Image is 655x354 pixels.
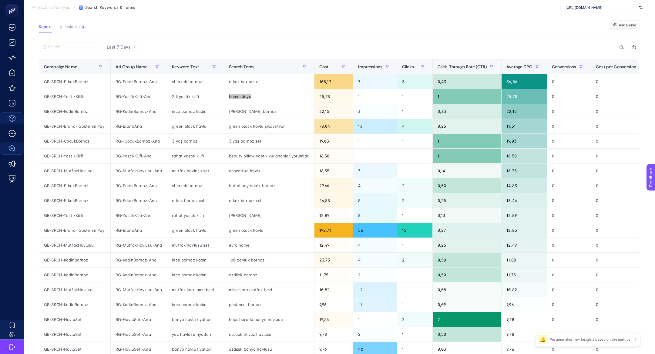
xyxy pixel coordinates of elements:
div: 1 [397,104,432,119]
div: 0 [591,89,651,104]
div: 0 [591,327,651,342]
div: 1 [433,134,501,148]
div: 0 [547,193,591,208]
div: RG-KadinBornoz-Ana [111,104,167,119]
div: RG-ErkekBornoz-Ana [111,193,167,208]
span: Average CPC [506,64,532,69]
div: hepsiburada banyo havlusu [224,312,314,327]
div: 0,13 [433,208,501,223]
div: erkek bornoz xl [224,74,314,89]
div: ecocotton havlu [224,164,314,178]
div: RG-YastikKilifi-Ana [111,89,167,104]
div: 0 [547,282,591,297]
div: GB-SRCH-Brand- Gösterim Payı [39,223,110,238]
div: 11 [353,297,397,312]
div: 4 [353,238,397,252]
div: 10,82 [314,282,353,297]
div: 1 [433,149,501,163]
span: Cost per Conversion [596,64,636,69]
div: 0 [591,282,651,297]
div: 1 [397,268,432,282]
div: 1 [353,89,397,104]
div: 0 [591,297,651,312]
div: 0,09 [433,297,501,312]
div: 19,51 [502,119,547,133]
div: GB-SRCH-KadinBornoz [39,253,110,267]
span: Last 7 Days [107,44,130,50]
div: RG-YastikKilifi-Ana [111,149,167,163]
div: RG-KadinBornoz-Ana [111,297,167,312]
div: 1 [353,149,397,163]
div: 8 [353,208,397,223]
input: Search [48,45,96,49]
span: Clicks [402,64,414,69]
div: 1 [397,208,432,223]
div: GB-SRCH-KadinBornoz [39,297,110,312]
div: ozdilek bornoz [224,268,314,282]
div: 1 [397,164,432,178]
div: 0 [591,208,651,223]
div: 19,56 [314,312,353,327]
div: 19,03 [502,134,547,148]
span: Impressions [358,64,382,69]
div: 0,25 [433,193,501,208]
div: 0 [547,208,591,223]
div: RG-KadinBornoz-Ana [111,268,167,282]
span: Keyword Text [172,64,199,69]
div: RG-HavluSeti-Ana [111,327,167,342]
div: erkek bornoz xxl [167,193,223,208]
div: battal boy erkek bornoz [224,178,314,193]
div: 0 [591,223,651,238]
div: 100 pamuk bornoz [224,253,314,267]
div: 16,58 [502,149,547,163]
div: 29,66 [314,178,353,193]
div: RG-ErkekBornoz-Ana [111,178,167,193]
div: green black havlu [167,119,223,133]
span: Feedback [4,2,23,7]
div: 1 [353,312,397,327]
div: 4 [397,119,432,133]
div: 12,49 [314,238,353,252]
div: 25,78 [502,89,547,104]
div: GB-SRCH-KadinBornoz [39,268,110,282]
div: 0 [591,134,651,148]
div: 0 [591,104,651,119]
div: homm days [224,89,314,104]
div: RG-YastikKilifi-Ana [111,208,167,223]
div: GB-SRCH-ErkekBornoz [39,74,110,89]
div: 22,15 [502,104,547,119]
div: 9,78 [314,327,353,342]
div: 25,78 [314,89,353,104]
img: svg%3e [639,5,643,11]
div: 2 [397,178,432,193]
div: RG-BrandAna [111,119,167,133]
div: GB-SRCH-CocukBornoz [39,134,110,148]
div: 1 [397,327,432,342]
div: 12,49 [502,238,547,252]
span: Ad Group Name [116,64,148,69]
div: 1 [433,89,501,104]
span: Conversions [552,64,576,69]
span: Campaign Name [44,64,77,69]
div: 1 [353,134,397,148]
div: 0 [547,104,591,119]
span: / [74,5,75,10]
span: Search Term [229,64,254,69]
div: 3 [397,74,432,89]
div: xl erkek bornoz [167,178,223,193]
div: 7 [353,74,397,89]
div: 9,78 [502,327,547,342]
div: [PERSON_NAME] [224,208,314,223]
div: rahat yastık kılıfı [167,208,223,223]
div: GB-SRCH-YastikKilifi [39,208,110,223]
div: 0,50 [433,253,501,267]
div: 4 [353,253,397,267]
div: 108,17 [314,74,353,89]
div: 0,43 [433,74,501,89]
div: 0 [591,119,651,133]
div: GB-SRCH-MutfakHavlusu [39,238,110,252]
div: 12,85 [502,223,547,238]
div: 78,04 [314,119,353,133]
div: 1 [397,297,432,312]
div: 16 [353,119,397,133]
